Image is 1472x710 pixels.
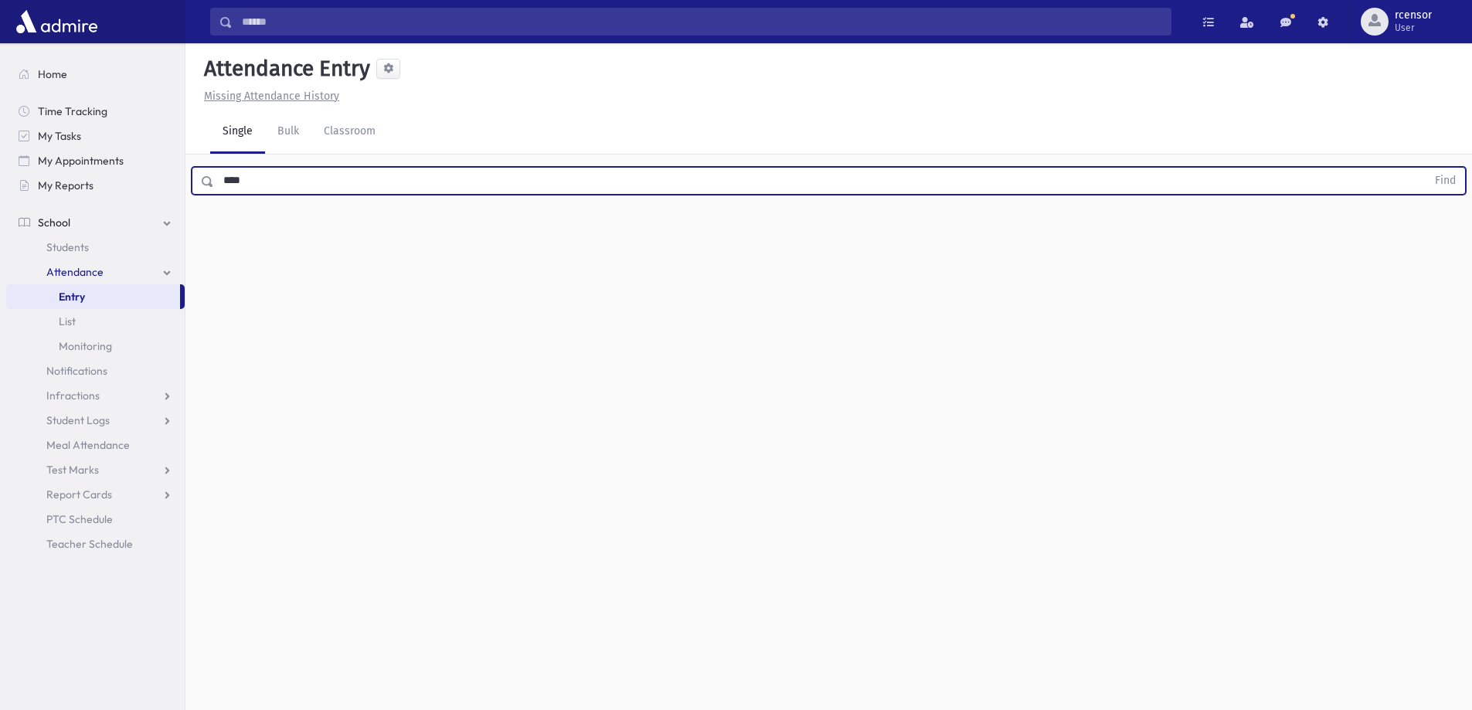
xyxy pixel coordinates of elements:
span: Infractions [46,389,100,403]
span: Meal Attendance [46,438,130,452]
a: Bulk [265,110,311,154]
a: School [6,210,185,235]
span: Monitoring [59,339,112,353]
span: My Tasks [38,129,81,143]
a: Students [6,235,185,260]
span: Time Tracking [38,104,107,118]
input: Search [233,8,1171,36]
a: Student Logs [6,408,185,433]
a: Single [210,110,265,154]
span: Notifications [46,364,107,378]
a: Meal Attendance [6,433,185,457]
a: Test Marks [6,457,185,482]
span: Teacher Schedule [46,537,133,551]
span: Home [38,67,67,81]
button: Find [1426,168,1465,194]
h5: Attendance Entry [198,56,370,82]
span: Students [46,240,89,254]
a: Attendance [6,260,185,284]
span: Entry [59,290,85,304]
span: My Reports [38,178,93,192]
a: Time Tracking [6,99,185,124]
a: List [6,309,185,334]
a: Notifications [6,358,185,383]
a: Home [6,62,185,87]
span: Test Marks [46,463,99,477]
a: My Tasks [6,124,185,148]
a: Infractions [6,383,185,408]
img: AdmirePro [12,6,101,37]
a: Entry [6,284,180,309]
a: Monitoring [6,334,185,358]
span: User [1395,22,1432,34]
span: School [38,216,70,229]
span: Attendance [46,265,104,279]
a: PTC Schedule [6,507,185,532]
a: My Appointments [6,148,185,173]
span: PTC Schedule [46,512,113,526]
span: rcensor [1395,9,1432,22]
span: List [59,314,76,328]
u: Missing Attendance History [204,90,339,103]
a: Teacher Schedule [6,532,185,556]
span: Student Logs [46,413,110,427]
a: Missing Attendance History [198,90,339,103]
a: My Reports [6,173,185,198]
a: Classroom [311,110,388,154]
span: My Appointments [38,154,124,168]
a: Report Cards [6,482,185,507]
span: Report Cards [46,487,112,501]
